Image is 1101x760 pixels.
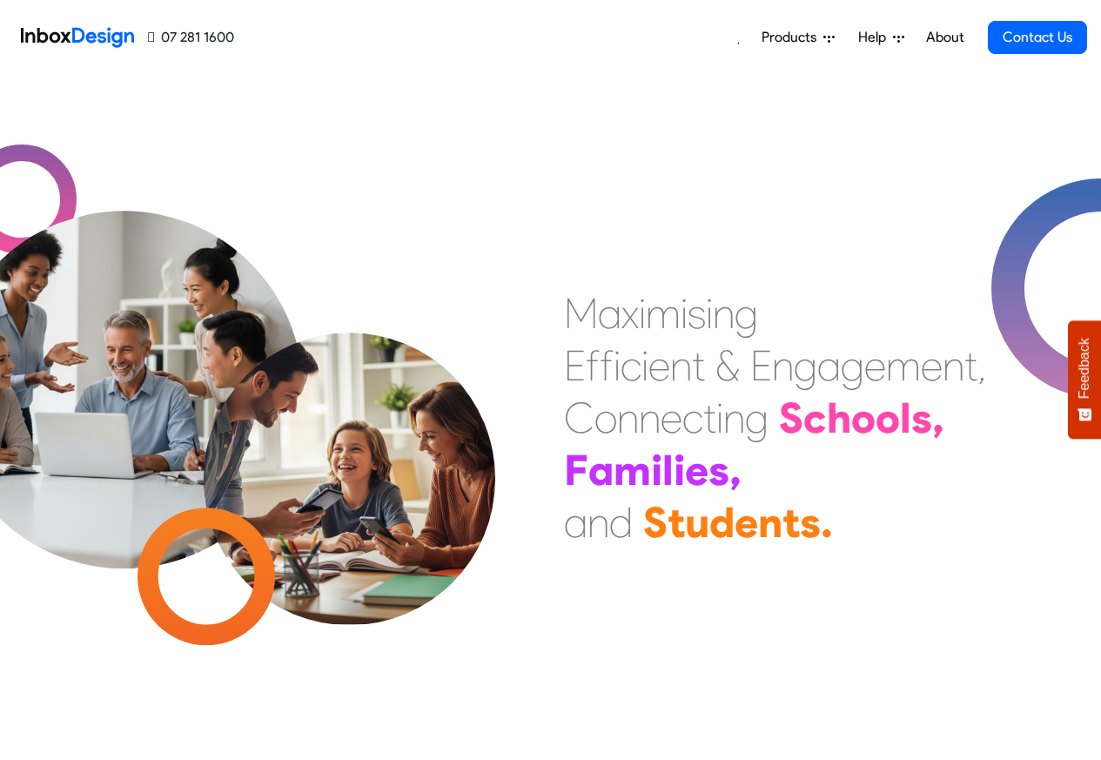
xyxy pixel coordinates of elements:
div: F [564,444,588,496]
div: n [639,392,661,444]
div: t [782,496,800,548]
a: 07 281 1600 [148,27,234,48]
div: t [964,340,977,392]
div: i [674,444,685,496]
span: Feedback [1077,338,1092,399]
div: l [662,444,674,496]
a: Products [755,20,842,55]
div: n [670,340,692,392]
div: i [639,287,646,340]
div: a [598,287,621,340]
div: n [723,392,745,444]
div: E [564,340,586,392]
div: d [709,496,735,548]
div: t [692,340,705,392]
div: , [977,340,986,392]
div: s [800,496,821,548]
span: Help [858,27,893,48]
div: x [621,287,639,340]
div: n [587,496,609,548]
div: m [646,287,681,340]
a: About [921,20,969,55]
div: n [617,392,639,444]
div: , [932,392,944,444]
div: t [668,496,685,548]
div: s [688,287,706,340]
div: d [609,496,633,548]
div: e [685,444,708,496]
div: o [594,392,617,444]
div: h [827,392,851,444]
div: c [803,392,827,444]
div: a [817,340,841,392]
div: n [943,340,964,392]
div: i [614,340,621,392]
div: e [864,340,886,392]
div: M [564,287,598,340]
div: i [651,444,662,496]
div: u [685,496,709,548]
button: Feedback - Show survey [1068,320,1101,439]
div: Maximising Efficient & Engagement, Connecting Schools, Families, and Students. [564,287,986,548]
div: S [779,392,803,444]
div: m [614,444,651,496]
div: e [648,340,670,392]
a: Help [851,20,911,55]
div: o [851,392,876,444]
div: & [715,340,740,392]
div: t [703,392,716,444]
div: a [564,496,587,548]
div: c [682,392,703,444]
div: m [886,340,921,392]
div: g [745,392,769,444]
div: o [876,392,900,444]
span: Products [762,27,823,48]
a: Contact Us [988,21,1087,54]
div: i [641,340,648,392]
div: c [621,340,641,392]
div: l [900,392,911,444]
div: n [713,287,735,340]
div: n [758,496,782,548]
div: g [841,340,864,392]
div: s [708,444,729,496]
div: f [586,340,600,392]
div: S [643,496,668,548]
div: g [735,287,758,340]
div: , [729,444,742,496]
div: i [716,392,723,444]
div: E [750,340,772,392]
div: a [588,444,614,496]
div: i [681,287,688,340]
img: parents_with_child.png [167,260,532,625]
div: n [772,340,794,392]
div: i [706,287,713,340]
div: e [735,496,758,548]
div: C [564,392,594,444]
div: e [661,392,682,444]
div: . [821,496,833,548]
div: f [600,340,614,392]
div: e [921,340,943,392]
div: s [911,392,932,444]
div: g [794,340,817,392]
